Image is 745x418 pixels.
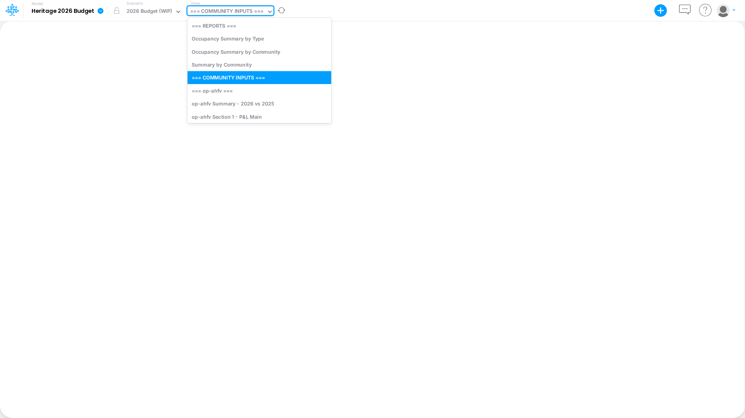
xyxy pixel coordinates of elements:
div: op-ahfv Section 1 - P&L Main [187,110,331,123]
b: Heritage 2026 Budget [32,8,94,15]
div: 2026 Budget (WIP) [127,7,172,16]
label: View [191,0,199,6]
div: === COMMUNITY INPUTS === [190,7,263,16]
div: Occupancy Summary by Community [187,45,331,58]
label: Model [32,2,43,6]
div: === op-ahfv === [187,84,331,97]
div: op-ahfv Summary - 2026 vs 2025 [187,97,331,110]
div: === COMMUNITY INPUTS === [187,71,331,84]
div: === REPORTS === [187,19,331,32]
label: Scenario [127,0,143,6]
div: Occupancy Summary by Type [187,32,331,45]
div: Summary by Community [187,58,331,71]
